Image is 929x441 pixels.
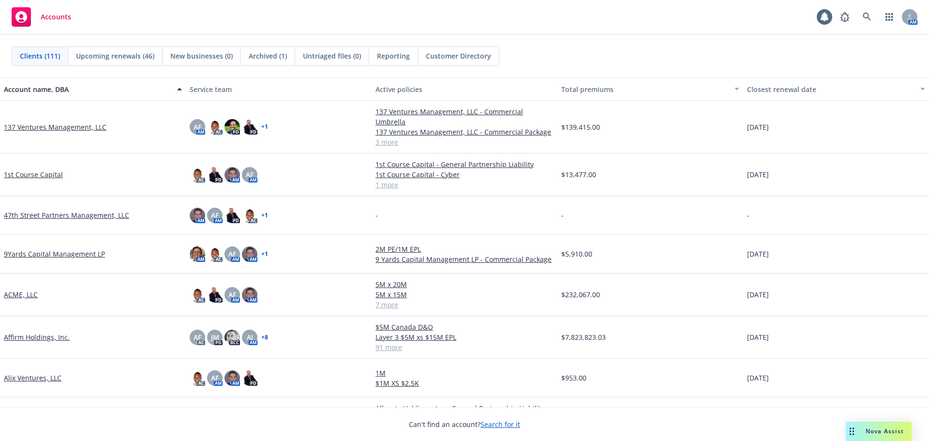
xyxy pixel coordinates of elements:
span: AF [211,373,219,383]
a: Layer 3 $5M xs $15M EPL [375,332,554,342]
button: Closest renewal date [743,77,929,101]
img: photo [207,167,223,182]
span: - [747,210,749,220]
div: Account name, DBA [4,84,171,94]
a: 5M x 15M [375,289,554,300]
span: [DATE] [747,169,769,180]
a: Search [857,7,877,27]
span: [DATE] [747,332,769,342]
img: photo [242,246,257,262]
span: Customer Directory [426,51,491,61]
span: AJ [247,332,253,342]
span: [DATE] [747,289,769,300]
div: Drag to move [846,422,858,441]
span: - [375,210,378,220]
img: photo [225,119,240,135]
button: Active policies [372,77,557,101]
button: Total premiums [557,77,743,101]
a: + 1 [261,213,268,218]
span: $139,415.00 [561,122,600,132]
span: Accounts [41,13,71,21]
a: Alix Ventures, LLC [4,373,61,383]
img: photo [225,330,240,345]
span: [DATE] [747,373,769,383]
a: 3 more [375,137,554,147]
img: photo [190,370,205,386]
img: photo [225,167,240,182]
span: $953.00 [561,373,586,383]
span: [DATE] [747,249,769,259]
span: - [561,210,564,220]
img: photo [190,287,205,303]
a: 5M x 20M [375,279,554,289]
a: 91 more [375,342,554,352]
a: 47th Street Partners Management, LLC [4,210,129,220]
a: 137 Ventures Management, LLC - Commercial Package [375,127,554,137]
span: [DATE] [747,122,769,132]
span: AF [228,249,236,259]
span: JM [211,332,219,342]
div: Total premiums [561,84,729,94]
a: Search for it [480,420,520,429]
span: AF [194,332,201,342]
a: Affirm Holdings, Inc. [4,332,70,342]
a: 1st Course Capital [4,169,63,180]
a: 9Yards Capital Management LP [4,249,105,259]
a: 2M PE/1M EPL [375,244,554,254]
span: Nova Assist [866,427,904,435]
a: + 1 [261,124,268,130]
a: $1M XS $2.5K [375,378,554,388]
span: AF [211,210,219,220]
span: $7,823,823.03 [561,332,606,342]
a: Report a Bug [835,7,854,27]
img: photo [242,370,257,386]
img: photo [190,167,205,182]
span: Archived (1) [249,51,287,61]
span: New businesses (0) [170,51,233,61]
span: $232,067.00 [561,289,600,300]
a: 1 more [375,180,554,190]
a: 137 Ventures Management, LLC [4,122,106,132]
img: photo [190,208,205,223]
img: photo [225,370,240,386]
a: 7 more [375,300,554,310]
span: Untriaged files (0) [303,51,361,61]
img: photo [225,208,240,223]
img: photo [242,119,257,135]
img: photo [242,287,257,303]
span: Clients (111) [20,51,60,61]
img: photo [207,287,223,303]
span: Can't find an account? [409,419,520,429]
a: + 8 [261,335,268,340]
span: AF [194,122,201,132]
img: photo [190,246,205,262]
span: Reporting [377,51,410,61]
span: AF [246,169,254,180]
a: 1st Course Capital - General Partnership Liability [375,159,554,169]
div: Closest renewal date [747,84,914,94]
a: 137 Ventures Management, LLC - Commercial Umbrella [375,106,554,127]
span: $5,910.00 [561,249,592,259]
span: Upcoming renewals (46) [76,51,154,61]
div: Service team [190,84,368,94]
button: Service team [186,77,372,101]
a: Switch app [880,7,899,27]
img: photo [207,246,223,262]
a: 1st Course Capital - Cyber [375,169,554,180]
a: 9 Yards Capital Management LP - Commercial Package [375,254,554,264]
button: Nova Assist [846,422,912,441]
a: + 1 [261,251,268,257]
div: Active policies [375,84,554,94]
a: Allocate Holdings, Inc - General Partnership Liability [375,403,554,413]
a: 1M [375,368,554,378]
a: $5M Canada D&O [375,322,554,332]
a: Accounts [8,3,75,30]
a: ACME, LLC [4,289,38,300]
img: photo [242,208,257,223]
